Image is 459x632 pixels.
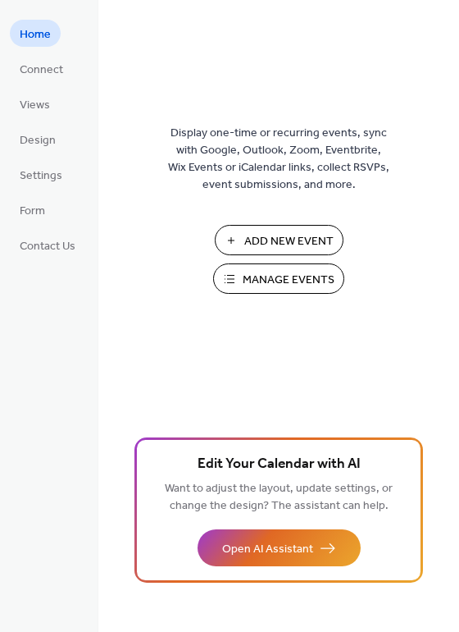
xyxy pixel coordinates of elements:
button: Add New Event [215,225,343,255]
a: Views [10,90,60,117]
span: Add New Event [244,233,334,250]
span: Form [20,203,45,220]
span: Open AI Assistant [222,541,313,558]
span: Settings [20,167,62,185]
span: Edit Your Calendar with AI [198,453,361,476]
button: Open AI Assistant [198,529,361,566]
a: Settings [10,161,72,188]
a: Home [10,20,61,47]
span: Design [20,132,56,149]
a: Connect [10,55,73,82]
span: Manage Events [243,272,334,289]
span: Display one-time or recurring events, sync with Google, Outlook, Zoom, Eventbrite, Wix Events or ... [168,125,389,194]
span: Contact Us [20,238,75,255]
span: Home [20,26,51,44]
a: Form [10,196,55,223]
span: Views [20,97,50,114]
span: Connect [20,62,63,79]
a: Contact Us [10,231,85,259]
a: Design [10,126,66,153]
button: Manage Events [213,263,344,294]
span: Want to adjust the layout, update settings, or change the design? The assistant can help. [165,478,393,517]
